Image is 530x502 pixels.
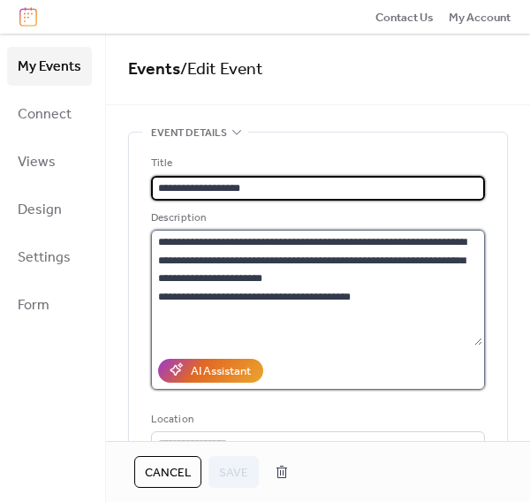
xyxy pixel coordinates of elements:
[151,411,481,429] div: Location
[7,142,92,181] a: Views
[158,359,263,382] button: AI Assistant
[7,285,92,324] a: Form
[151,209,481,227] div: Description
[145,464,191,482] span: Cancel
[18,244,71,272] span: Settings
[191,362,251,380] div: AI Assistant
[375,9,434,27] span: Contact Us
[449,8,511,26] a: My Account
[19,7,37,27] img: logo
[18,148,56,177] span: Views
[134,456,201,488] button: Cancel
[7,238,92,277] a: Settings
[449,9,511,27] span: My Account
[18,101,72,129] span: Connect
[151,125,227,142] span: Event details
[375,8,434,26] a: Contact Us
[7,190,92,229] a: Design
[18,196,62,224] span: Design
[151,155,481,172] div: Title
[7,47,92,86] a: My Events
[18,292,49,320] span: Form
[7,95,92,133] a: Connect
[180,53,263,86] span: / Edit Event
[128,53,180,86] a: Events
[18,53,81,81] span: My Events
